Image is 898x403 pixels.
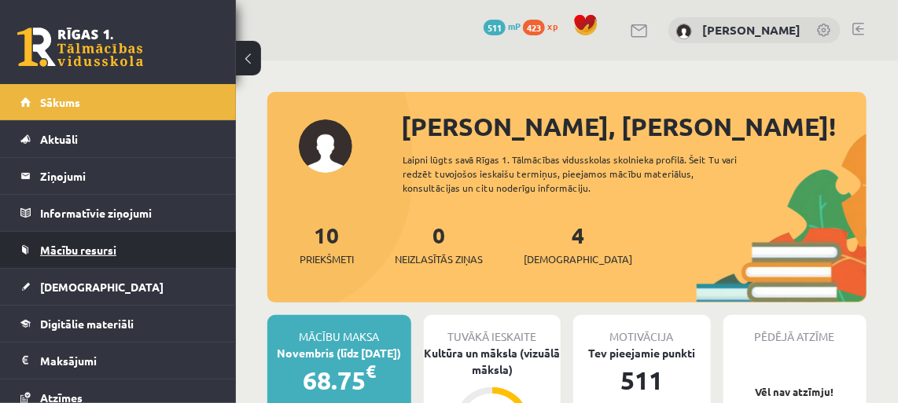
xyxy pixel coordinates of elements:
div: Tuvākā ieskaite [424,315,561,345]
span: mP [508,20,521,32]
a: Maksājumi [20,343,216,379]
div: 511 [573,361,711,399]
span: [DEMOGRAPHIC_DATA] [524,251,632,267]
a: Aktuāli [20,121,216,157]
a: 10Priekšmeti [300,221,354,267]
div: Motivācija [573,315,711,345]
a: [PERSON_NAME] [702,22,800,38]
legend: Informatīvie ziņojumi [40,195,216,231]
span: Mācību resursi [40,243,116,257]
p: Vēl nav atzīmju! [731,384,859,400]
a: Ziņojumi [20,158,216,194]
a: Sākums [20,84,216,120]
a: [DEMOGRAPHIC_DATA] [20,269,216,305]
div: [PERSON_NAME], [PERSON_NAME]! [401,108,867,145]
span: 511 [484,20,506,35]
span: Sākums [40,95,80,109]
div: Laipni lūgts savā Rīgas 1. Tālmācības vidusskolas skolnieka profilā. Šeit Tu vari redzēt tuvojošo... [403,152,762,195]
div: Kultūra un māksla (vizuālā māksla) [424,345,561,378]
a: 4[DEMOGRAPHIC_DATA] [524,221,632,267]
span: Priekšmeti [300,251,354,267]
div: Novembris (līdz [DATE]) [267,345,411,361]
a: Informatīvie ziņojumi [20,195,216,231]
span: [DEMOGRAPHIC_DATA] [40,280,164,294]
a: 0Neizlasītās ziņas [395,221,483,267]
img: Martins Andersons [676,24,692,39]
span: Aktuāli [40,132,78,146]
span: 423 [523,20,545,35]
legend: Maksājumi [40,343,216,379]
span: € [366,360,376,383]
span: xp [547,20,558,32]
div: Tev pieejamie punkti [573,345,711,361]
div: Pēdējā atzīme [723,315,867,345]
a: 423 xp [523,20,565,32]
a: Rīgas 1. Tālmācības vidusskola [17,27,143,67]
span: Neizlasītās ziņas [395,251,483,267]
div: 68.75 [267,361,411,399]
a: Digitālie materiāli [20,306,216,342]
a: Mācību resursi [20,232,216,268]
legend: Ziņojumi [40,158,216,194]
a: 511 mP [484,20,521,32]
div: Mācību maksa [267,315,411,345]
span: Digitālie materiāli [40,317,134,331]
